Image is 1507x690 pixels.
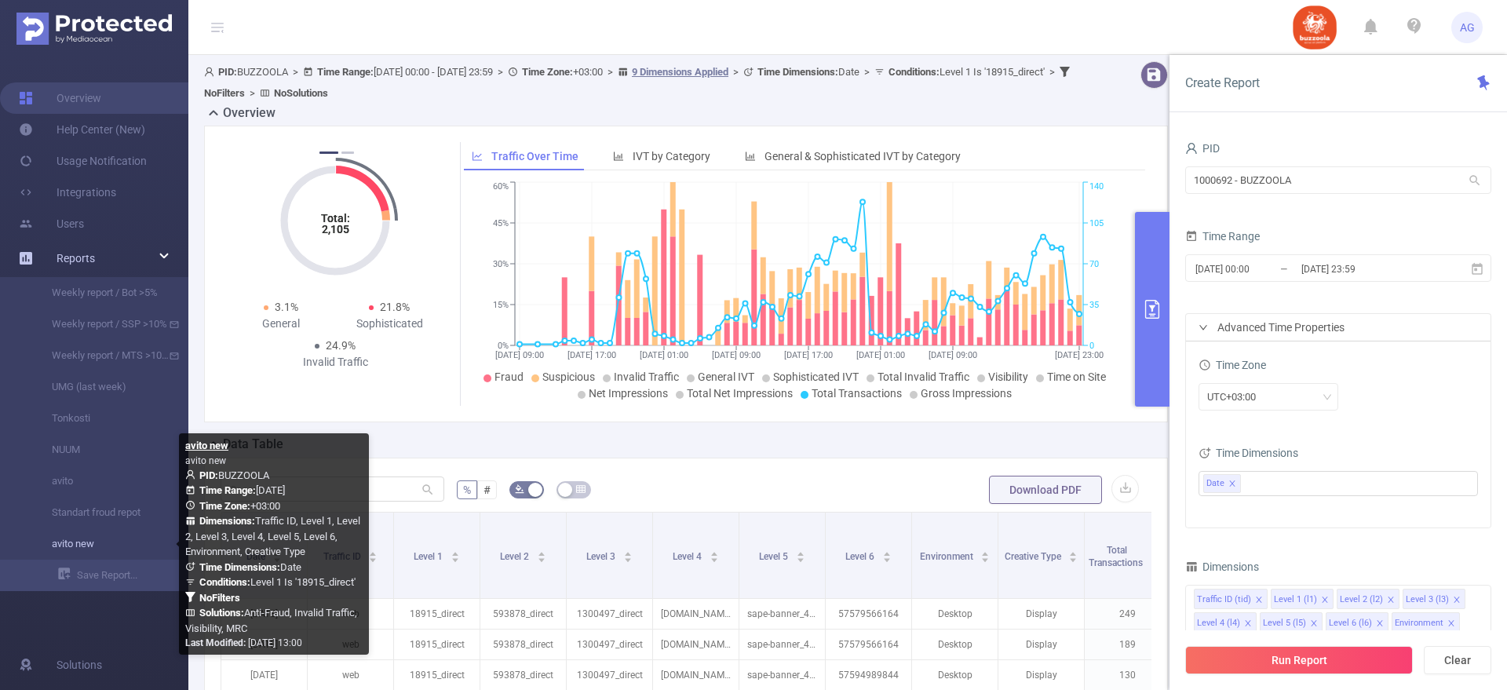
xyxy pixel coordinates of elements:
i: icon: caret-down [537,556,546,560]
a: Overview [19,82,101,114]
span: AG [1460,12,1475,43]
a: Integrations [19,177,116,208]
b: Conditions : [199,576,250,588]
i: icon: caret-down [882,556,891,560]
tspan: Total: [321,212,350,225]
b: Last Modified: [185,637,246,648]
span: Creative Type [1005,551,1064,562]
tspan: [DATE] 23:00 [1055,350,1104,360]
span: Level 4 [673,551,704,562]
p: 1300497_direct [567,630,652,659]
a: Standart froud repot [31,497,170,528]
div: Level 6 (l6) [1329,613,1372,633]
span: [DATE] 13:00 [185,637,302,648]
span: Solutions [57,649,102,681]
button: Clear [1424,646,1491,674]
i: icon: close [1376,619,1384,629]
tspan: [DATE] 01:00 [856,350,905,360]
i: icon: close [1453,596,1461,605]
p: 593878_direct [480,630,566,659]
a: avito new [31,528,170,560]
span: IVT by Category [633,150,710,162]
span: Level 1 [414,551,445,562]
span: Anti-Fraud, Invalid Traffic, Visibility, MRC [185,607,357,634]
b: PID: [199,469,218,481]
i: icon: close [1310,619,1318,629]
b: PID: [218,66,237,78]
div: Level 3 (l3) [1406,590,1449,610]
button: 1 [319,152,338,154]
i: icon: close [1447,619,1455,629]
li: Level 4 (l4) [1194,612,1257,633]
span: Level 5 [759,551,790,562]
span: Date [1206,475,1224,492]
span: Reports [57,252,95,265]
p: 18915_direct [394,630,480,659]
p: 1300497_direct [567,599,652,629]
p: Desktop [912,660,998,690]
div: icon: rightAdvanced Time Properties [1186,314,1491,341]
li: Level 5 (l5) [1260,612,1323,633]
i: icon: user [185,469,199,480]
span: General IVT [698,371,754,383]
span: Time Range [1185,230,1260,243]
a: Weekly report / SSP >10% [31,308,170,340]
span: Date [757,66,859,78]
span: > [245,87,260,99]
i: icon: bg-colors [515,484,524,494]
span: > [859,66,874,78]
i: icon: close [1321,596,1329,605]
tspan: 35 [1089,300,1099,310]
span: Fraud [494,371,524,383]
p: [DOMAIN_NAME] [653,630,739,659]
p: 189 [1085,630,1170,659]
p: 593878_direct [480,599,566,629]
div: Sort [796,549,805,559]
p: 1300497_direct [567,660,652,690]
i: icon: caret-up [623,549,632,554]
span: 21.8% [380,301,410,313]
div: Traffic ID (tid) [1197,590,1251,610]
span: BUZZOOLA [DATE] 00:00 - [DATE] 23:59 +03:00 [204,66,1074,99]
tspan: [DATE] 09:00 [929,350,977,360]
i: icon: bar-chart [613,151,624,162]
li: Level 3 (l3) [1403,589,1465,609]
div: Sort [1068,549,1078,559]
b: Time Dimensions : [199,561,280,573]
span: Level 2 [500,551,531,562]
i: icon: caret-up [537,549,546,554]
div: Environment [1395,613,1443,633]
span: PID [1185,142,1220,155]
button: 2 [341,152,354,154]
span: Level 6 [845,551,877,562]
span: > [288,66,303,78]
span: Time Dimensions [1199,447,1298,459]
a: Users [19,208,84,239]
span: 3.1% [275,301,298,313]
tspan: 105 [1089,218,1104,228]
span: Traffic Over Time [491,150,578,162]
p: 130 [1085,660,1170,690]
span: > [493,66,508,78]
i: icon: caret-up [981,549,990,554]
span: Traffic ID, Level 1, Level 2, Level 3, Level 4, Level 5, Level 6, Environment, Creative Type [185,515,360,557]
tspan: 0 [1089,341,1094,351]
p: 57579566164 [826,599,911,629]
p: 57579566164 [826,630,911,659]
div: Sort [980,549,990,559]
tspan: [DATE] 09:00 [712,350,761,360]
span: Total Transactions [812,387,902,400]
tspan: 45% [493,218,509,228]
div: Level 2 (l2) [1340,590,1383,610]
i: icon: caret-down [710,556,718,560]
p: Desktop [912,599,998,629]
span: Visibility [988,371,1028,383]
span: Suspicious [542,371,595,383]
div: Invalid Traffic [281,354,389,371]
a: UMG (last week) [31,371,170,403]
i: icon: close [1228,480,1236,489]
tspan: 60% [493,182,509,192]
b: No Solutions [274,87,328,99]
a: Help Center (New) [19,114,145,145]
span: Gross Impressions [921,387,1012,400]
